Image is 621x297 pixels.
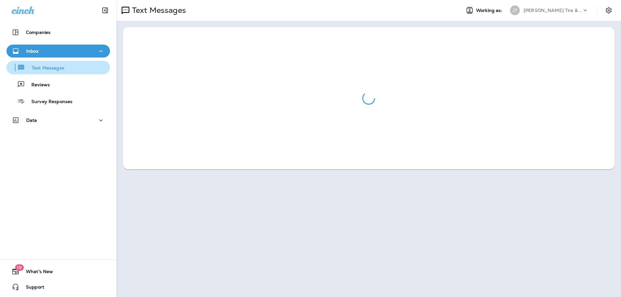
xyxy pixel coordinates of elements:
[6,45,110,58] button: Inbox
[6,114,110,127] button: Data
[6,94,110,108] button: Survey Responses
[524,8,582,13] p: [PERSON_NAME] Tire & Auto
[6,26,110,39] button: Companies
[96,4,114,17] button: Collapse Sidebar
[26,30,50,35] p: Companies
[19,284,44,292] span: Support
[26,48,38,54] p: Inbox
[476,8,504,13] span: Working as:
[6,281,110,293] button: Support
[25,99,72,105] p: Survey Responses
[510,5,520,15] div: JT
[26,118,37,123] p: Data
[6,265,110,278] button: 19What's New
[25,65,64,71] p: Text Messages
[129,5,186,15] p: Text Messages
[15,264,24,271] span: 19
[6,61,110,74] button: Text Messages
[19,269,53,277] span: What's New
[6,78,110,91] button: Reviews
[25,82,50,88] p: Reviews
[603,5,615,16] button: Settings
